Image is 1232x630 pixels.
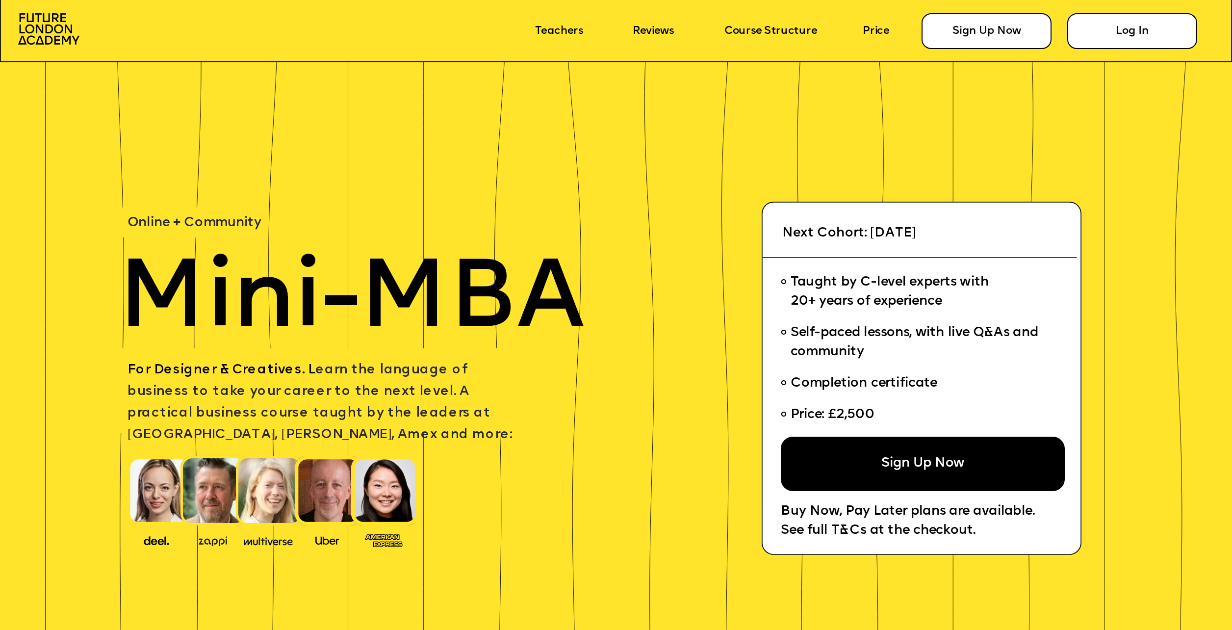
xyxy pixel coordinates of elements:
span: earn the language of business to take your career to the next level. A practical business course ... [128,364,512,442]
span: Buy Now, Pay Later plans are available. [781,505,1035,518]
span: Online + Community [128,216,261,230]
span: Taught by C-level experts with 20+ years of experience [791,276,989,308]
img: image-388f4489-9820-4c53-9b08-f7df0b8d4ae2.png [132,532,180,548]
span: See full T&Cs at the checkout. [781,524,975,537]
span: Self-paced lessons, with live Q&As and community [791,326,1042,359]
span: For Designer & Creatives. L [128,364,315,377]
img: image-aac980e9-41de-4c2d-a048-f29dd30a0068.png [18,13,79,45]
a: Course Structure [724,25,817,37]
img: image-99cff0b2-a396-4aab-8550-cf4071da2cb9.png [303,533,351,546]
span: Mini-MBA [118,254,585,350]
span: Price: £2,500 [791,408,875,421]
span: Completion certificate [791,377,937,390]
a: Reviews [633,25,673,37]
a: Price [863,25,889,37]
img: image-b2f1584c-cbf7-4a77-bbe0-f56ae6ee31f2.png [189,533,237,546]
a: Teachers [535,25,583,37]
img: image-b7d05013-d886-4065-8d38-3eca2af40620.png [239,532,297,548]
img: image-93eab660-639c-4de6-957c-4ae039a0235a.png [359,530,408,549]
span: Next Cohort: [DATE] [782,227,916,240]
